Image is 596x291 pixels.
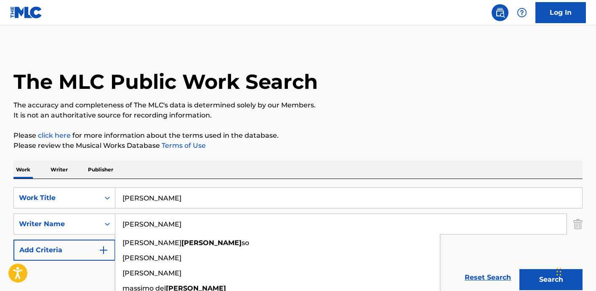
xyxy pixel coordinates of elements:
div: Work Title [19,193,95,203]
p: Writer [48,161,70,179]
a: Public Search [492,4,508,21]
img: 9d2ae6d4665cec9f34b9.svg [98,245,109,255]
strong: [PERSON_NAME] [181,239,242,247]
p: Please review the Musical Works Database [13,141,583,151]
p: Please for more information about the terms used in the database. [13,131,583,141]
img: Delete Criterion [573,214,583,235]
p: The accuracy and completeness of The MLC's data is determined solely by our Members. [13,100,583,110]
img: MLC Logo [10,6,43,19]
div: Help [514,4,530,21]
a: Log In [535,2,586,23]
button: Add Criteria [13,240,115,261]
div: Writer Name [19,219,95,229]
a: Reset Search [460,268,515,287]
span: [PERSON_NAME] [122,239,181,247]
p: Work [13,161,33,179]
img: help [517,8,527,18]
p: It is not an authoritative source for recording information. [13,110,583,120]
iframe: Chat Widget [554,251,596,291]
span: [PERSON_NAME] [122,269,181,277]
span: so [242,239,249,247]
div: Drag [556,259,561,284]
h1: The MLC Public Work Search [13,69,318,94]
span: [PERSON_NAME] [122,254,181,262]
a: click here [38,131,71,139]
p: Publisher [85,161,116,179]
img: search [495,8,505,18]
button: Search [519,269,583,290]
a: Terms of Use [160,141,206,150]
